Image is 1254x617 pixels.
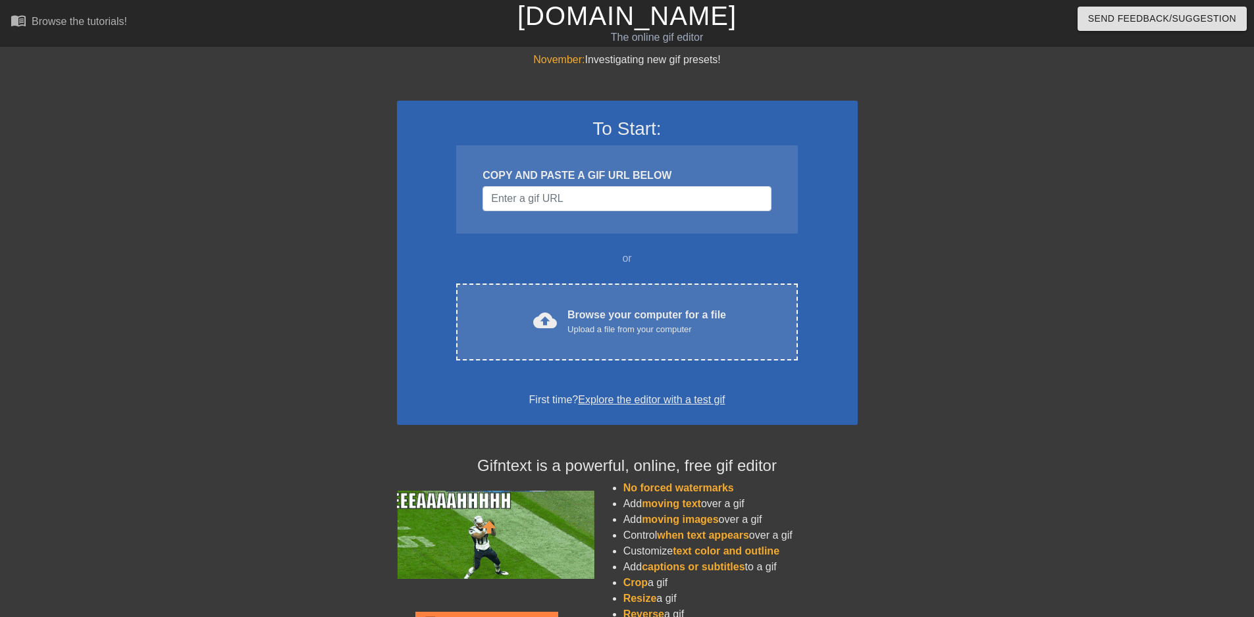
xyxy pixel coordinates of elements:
[414,118,841,140] h3: To Start:
[533,54,585,65] span: November:
[431,251,823,266] div: or
[11,12,127,33] a: Browse the tutorials!
[567,323,726,336] div: Upload a file from your computer
[397,52,858,68] div: Investigating new gif presets!
[414,392,841,408] div: First time?
[32,16,127,27] div: Browse the tutorials!
[425,30,889,45] div: The online gif editor
[397,491,594,579] img: football_small.gif
[623,496,858,512] li: Add over a gif
[623,528,858,543] li: Control over a gif
[578,394,725,405] a: Explore the editor with a test gif
[642,498,701,509] span: moving text
[533,308,557,332] span: cloud_upload
[623,593,657,604] span: Resize
[642,561,745,572] span: captions or subtitles
[1088,11,1236,27] span: Send Feedback/Suggestion
[623,575,858,591] li: a gif
[483,186,771,211] input: Username
[483,168,771,184] div: COPY AND PASTE A GIF URL BELOW
[657,530,749,541] span: when text appears
[623,512,858,528] li: Add over a gif
[623,577,648,588] span: Crop
[642,514,718,525] span: moving images
[517,1,737,30] a: [DOMAIN_NAME]
[11,12,26,28] span: menu_book
[567,307,726,336] div: Browse your computer for a file
[623,543,858,559] li: Customize
[623,559,858,575] li: Add to a gif
[623,591,858,606] li: a gif
[397,457,858,476] h4: Gifntext is a powerful, online, free gif editor
[673,545,779,556] span: text color and outline
[1078,7,1247,31] button: Send Feedback/Suggestion
[623,482,734,493] span: No forced watermarks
